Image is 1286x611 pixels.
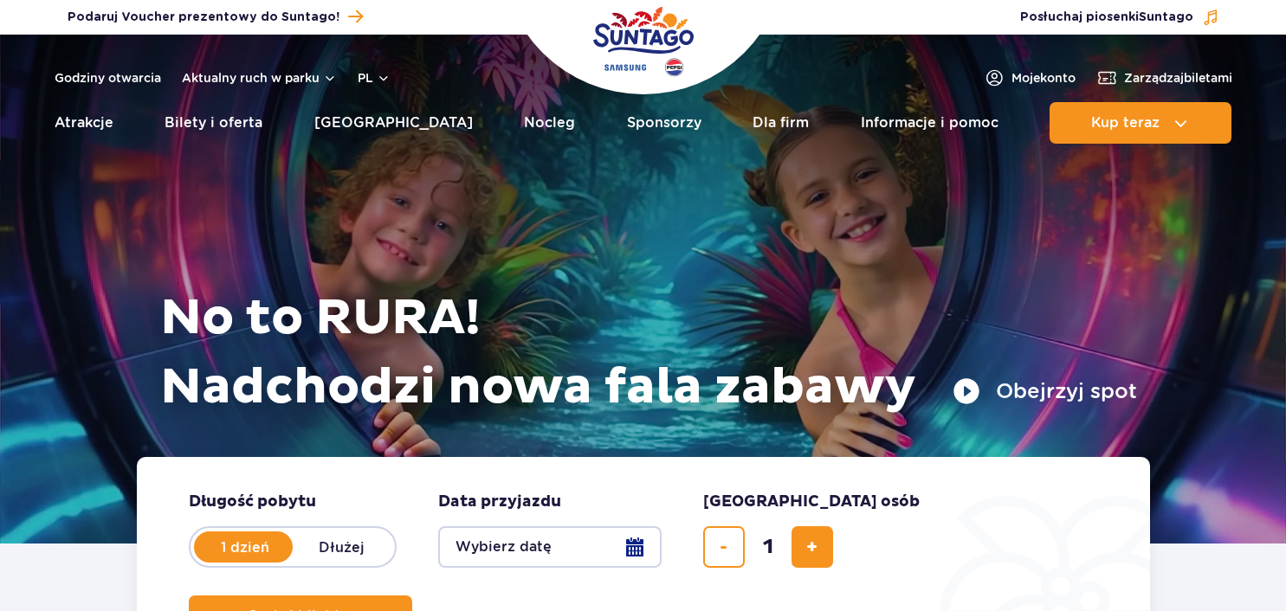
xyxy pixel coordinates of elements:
a: [GEOGRAPHIC_DATA] [314,102,473,144]
span: Data przyjazdu [438,492,561,512]
a: Dla firm [753,102,809,144]
label: Dłużej [293,529,391,565]
button: Kup teraz [1050,102,1231,144]
span: Zarządzaj biletami [1124,69,1232,87]
a: Nocleg [524,102,575,144]
span: Suntago [1139,11,1193,23]
span: [GEOGRAPHIC_DATA] osób [703,492,920,512]
label: 1 dzień [196,529,294,565]
span: Posłuchaj piosenki [1020,9,1193,26]
span: Moje konto [1011,69,1076,87]
h1: No to RURA! Nadchodzi nowa fala zabawy [160,284,1137,422]
a: Zarządzajbiletami [1096,68,1232,88]
a: Mojekonto [984,68,1076,88]
span: Długość pobytu [189,492,316,512]
a: Podaruj Voucher prezentowy do Suntago! [68,5,363,29]
button: dodaj bilet [792,526,833,568]
a: Atrakcje [55,102,113,144]
span: Podaruj Voucher prezentowy do Suntago! [68,9,339,26]
button: Wybierz datę [438,526,662,568]
button: Posłuchaj piosenkiSuntago [1020,9,1219,26]
span: Kup teraz [1091,115,1160,131]
a: Informacje i pomoc [861,102,998,144]
input: liczba biletów [747,526,789,568]
button: usuń bilet [703,526,745,568]
a: Sponsorzy [627,102,701,144]
button: Aktualny ruch w parku [182,71,337,85]
a: Bilety i oferta [165,102,262,144]
button: pl [358,69,391,87]
a: Godziny otwarcia [55,69,161,87]
button: Obejrzyj spot [953,377,1137,405]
